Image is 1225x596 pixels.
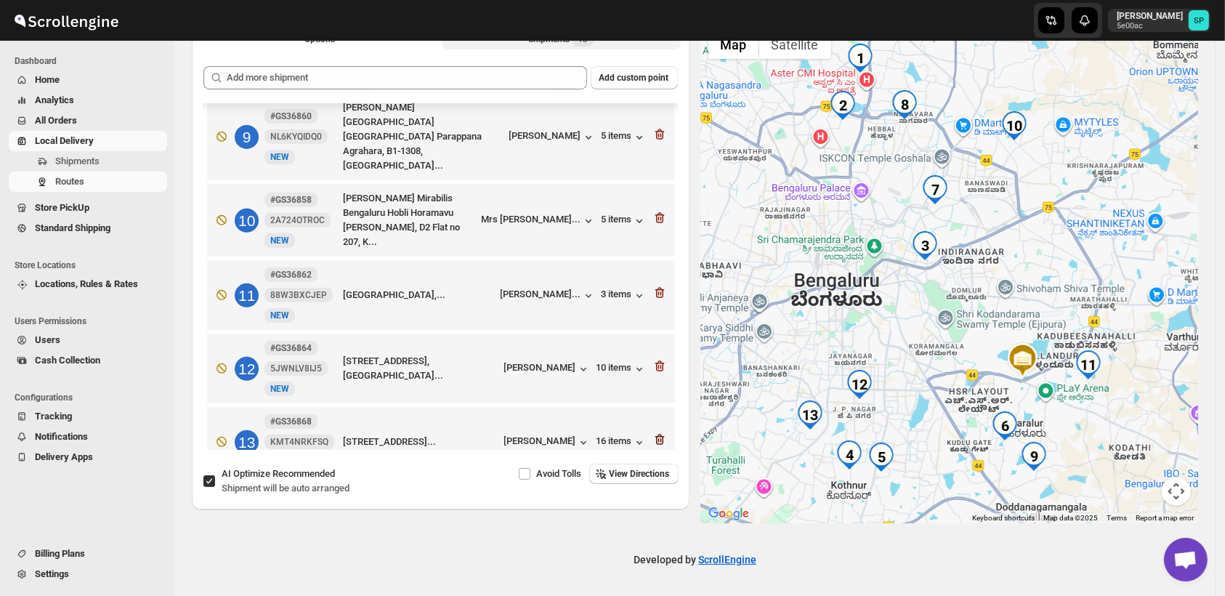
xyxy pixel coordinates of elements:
[343,191,476,249] div: [PERSON_NAME] Mirabilis Bengaluru Hobli Horamavu [PERSON_NAME], D2 Flat no 207, K...
[835,440,864,470] div: 4
[698,554,756,565] a: ScrollEngine
[890,90,919,119] div: 8
[482,214,581,225] div: Mrs [PERSON_NAME]...
[270,363,322,374] span: 5JWNLV8IJ5
[343,354,498,383] div: [STREET_ADDRESS], [GEOGRAPHIC_DATA]...
[270,195,312,205] b: #GS36858
[35,74,60,85] span: Home
[9,172,167,192] button: Routes
[501,289,581,299] div: [PERSON_NAME]...
[270,416,312,427] b: #GS36868
[270,289,327,301] span: 88W3BXCJEP
[504,435,591,450] button: [PERSON_NAME]
[35,334,60,345] span: Users
[270,235,289,246] span: NEW
[35,202,89,213] span: Store PickUp
[270,343,312,353] b: #GS36864
[1136,514,1194,522] a: Report a map error
[343,288,495,302] div: [GEOGRAPHIC_DATA],...
[55,156,100,166] span: Shipments
[15,55,167,67] span: Dashboard
[9,151,167,172] button: Shipments
[1162,477,1191,506] button: Map camera controls
[846,44,875,73] div: 1
[270,214,325,226] span: 2A724OTROC
[504,362,591,376] button: [PERSON_NAME]
[270,436,328,448] span: KMT4NRKFSQ
[9,70,167,90] button: Home
[9,274,167,294] button: Locations, Rules & Rates
[509,130,596,145] button: [PERSON_NAME]
[9,90,167,110] button: Analytics
[796,400,825,430] div: 13
[845,370,874,399] div: 12
[235,125,259,149] div: 9
[35,94,74,105] span: Analytics
[597,435,647,450] button: 16 items
[602,214,647,228] button: 5 items
[9,110,167,131] button: All Orders
[35,548,85,559] span: Billing Plans
[270,131,322,142] span: NL6KYQIDQ0
[910,231,939,260] div: 3
[1117,22,1183,31] p: 5e00ac
[35,451,93,462] span: Delivery Apps
[270,310,289,321] span: NEW
[990,411,1019,440] div: 6
[9,330,167,350] button: Users
[867,443,896,472] div: 5
[235,357,259,381] div: 12
[227,66,587,89] input: Add more shipment
[610,468,670,480] span: View Directions
[705,504,753,523] img: Google
[270,111,312,121] b: #GS36860
[591,66,678,89] button: Add custom point
[35,115,77,126] span: All Orders
[602,289,647,303] button: 3 items
[35,431,88,442] span: Notifications
[9,447,167,467] button: Delivery Apps
[828,91,857,120] div: 2
[1000,111,1029,140] div: 10
[35,278,138,289] span: Locations, Rules & Rates
[343,100,504,173] div: [PERSON_NAME][GEOGRAPHIC_DATA] [GEOGRAPHIC_DATA] Parappana Agrahara, B1-1308, [GEOGRAPHIC_DATA]...
[1189,10,1209,31] span: Sulakshana Pundle
[482,214,596,228] button: Mrs [PERSON_NAME]...
[35,568,69,579] span: Settings
[15,259,167,271] span: Store Locations
[35,135,94,146] span: Local Delivery
[235,283,259,307] div: 11
[708,30,759,59] button: Show street map
[921,175,950,204] div: 7
[602,130,647,145] button: 5 items
[537,468,582,479] span: Avoid Tolls
[15,315,167,327] span: Users Permissions
[589,464,679,484] button: View Directions
[55,176,84,187] span: Routes
[9,427,167,447] button: Notifications
[15,392,167,403] span: Configurations
[501,289,596,303] button: [PERSON_NAME]...
[705,504,753,523] a: Open this area in Google Maps (opens a new window)
[9,406,167,427] button: Tracking
[597,362,647,376] button: 10 items
[270,384,289,394] span: NEW
[272,468,335,479] span: Recommended
[9,544,167,564] button: Billing Plans
[634,552,756,567] p: Developed by
[1108,9,1210,32] button: User menu
[270,152,289,162] span: NEW
[343,435,498,449] div: [STREET_ADDRESS]...
[759,30,831,59] button: Show satellite imagery
[1194,16,1204,25] text: SP
[9,564,167,584] button: Settings
[35,411,72,422] span: Tracking
[35,222,110,233] span: Standard Shipping
[222,468,335,479] span: AI Optimize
